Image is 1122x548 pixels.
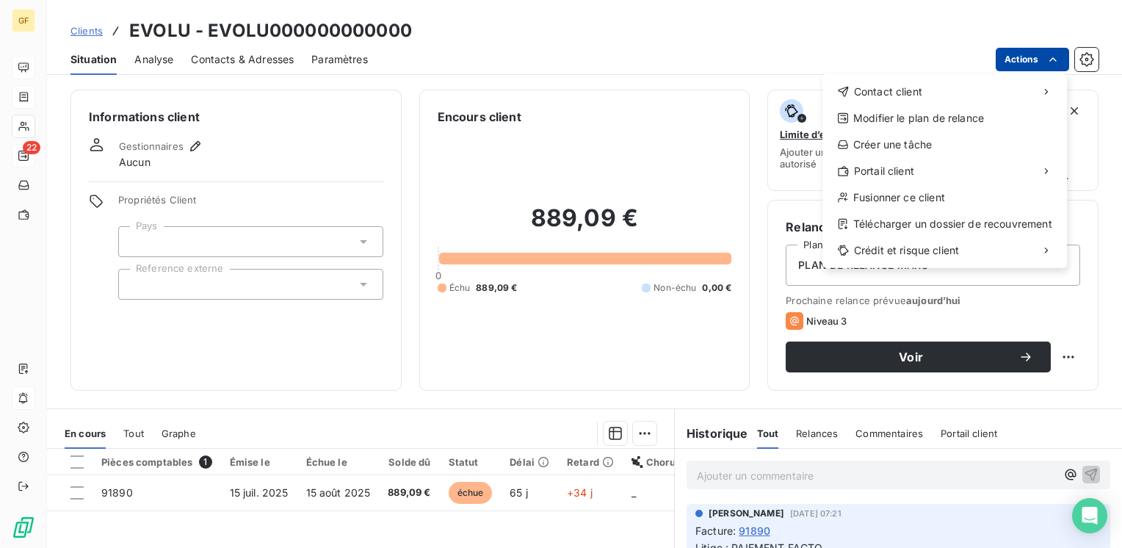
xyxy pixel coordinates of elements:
div: Créer une tâche [828,133,1061,156]
span: Crédit et risque client [854,243,959,258]
div: Actions [822,74,1067,268]
span: Contact client [854,84,922,99]
div: Télécharger un dossier de recouvrement [828,212,1061,236]
span: Portail client [854,164,914,179]
div: Fusionner ce client [828,186,1061,209]
div: Modifier le plan de relance [828,107,1061,130]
